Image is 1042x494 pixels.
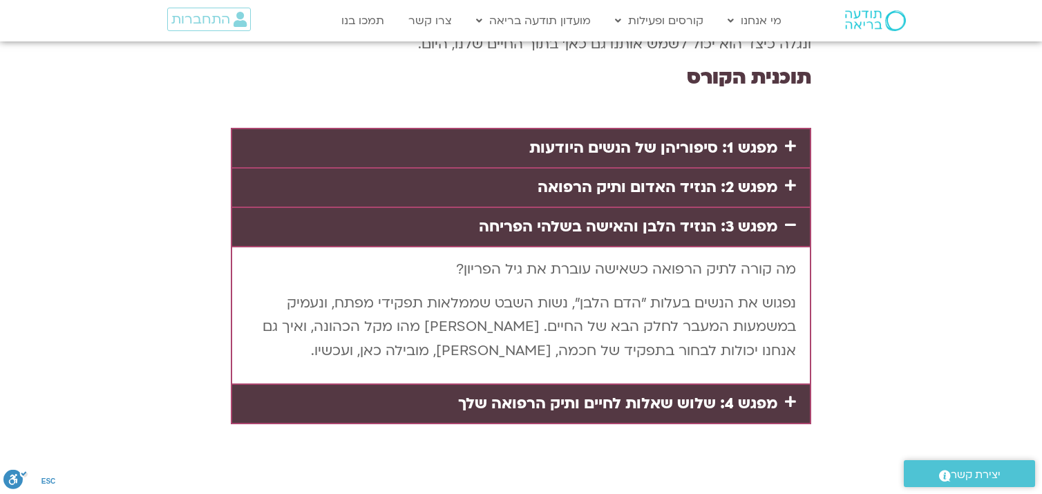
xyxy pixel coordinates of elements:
a: יצירת קשר [904,460,1035,487]
a: מפגש 3: הנזיד הלבן והאישה בשלהי הפריחה [479,216,777,237]
img: תודעה בריאה [845,10,906,31]
p: מה קורה לתיק הרפואה כשאישה עוברת את גיל הפריון? [246,258,796,282]
span: בכל מפגש נצלול אל טקס אחר מעולם הריפוי של הנשים השבטיות [GEOGRAPHIC_DATA], ונגלה כיצד הוא יכול לש... [256,15,811,53]
a: צרו קשר [401,8,459,34]
h2: תוכנית הקורס [231,58,811,97]
div: מפגש 3: הנזיד הלבן והאישה בשלהי הפריחה [232,208,810,246]
a: התחברות [167,8,251,31]
a: מפגש 1: סיפוריהן של הנשים היודעות [529,137,777,158]
a: מפגש 4: שלוש שאלות לחיים ותיק הרפואה שלך [458,393,777,414]
a: קורסים ופעילות [608,8,710,34]
a: מפגש 2: הנזיד האדום ותיק הרפואה [538,177,777,198]
a: מועדון תודעה בריאה [469,8,598,34]
div: מפגש 2: הנזיד האדום ותיק הרפואה [232,169,810,207]
div: מפגש 3: הנזיד הלבן והאישה בשלהי הפריחה [232,246,810,383]
span: התחברות [171,12,230,27]
a: תמכו בנו [334,8,391,34]
div: מפגש 1: סיפוריהן של הנשים היודעות [232,129,810,167]
p: נפגוש את הנשים בעלות "הדם הלבן", נשות השבט שממלאות תפקידי מפתח, ונעמיק במשמעות המעבר לחלק הבא של ... [246,292,796,363]
span: יצירת קשר [951,466,1001,484]
a: מי אנחנו [721,8,788,34]
div: מפגש 4: שלוש שאלות לחיים ותיק הרפואה שלך [232,385,810,423]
